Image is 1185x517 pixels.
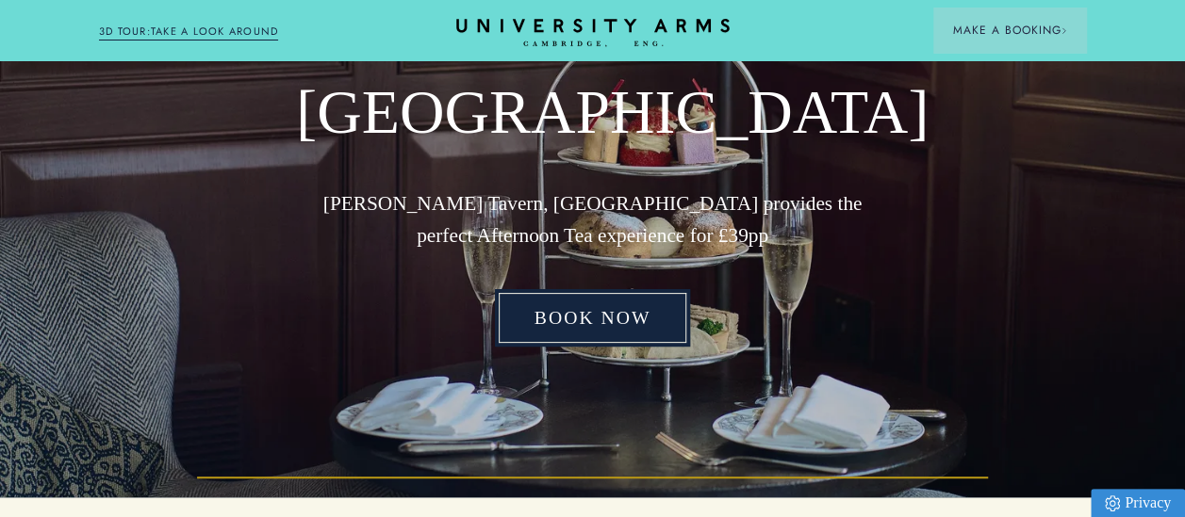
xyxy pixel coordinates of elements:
h1: Afternoon Tea in [GEOGRAPHIC_DATA] [296,2,889,150]
a: Book Now [495,289,691,347]
span: Make a Booking [952,22,1067,39]
a: Home [456,19,730,48]
img: Arrow icon [1061,27,1067,34]
button: Make a BookingArrow icon [933,8,1086,53]
img: Privacy [1105,495,1120,511]
a: 3D TOUR:TAKE A LOOK AROUND [99,24,279,40]
p: [PERSON_NAME] Tavern, [GEOGRAPHIC_DATA] provides the perfect Afternoon Tea experience for £39pp [296,187,889,251]
a: Privacy [1091,489,1185,517]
